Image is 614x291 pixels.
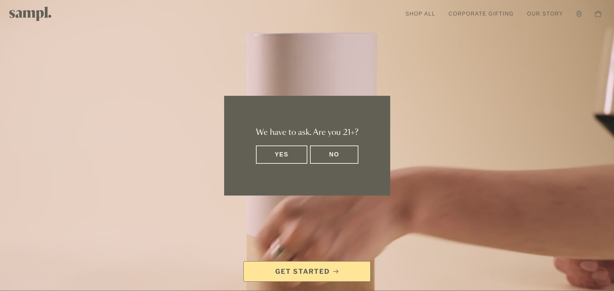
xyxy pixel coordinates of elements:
[9,7,52,21] img: Sampl logo
[275,267,330,276] span: Get Started
[445,7,517,21] a: Corporate Gifting
[243,261,371,282] a: Get Started
[402,7,439,21] a: Shop All
[524,7,567,21] a: Our Story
